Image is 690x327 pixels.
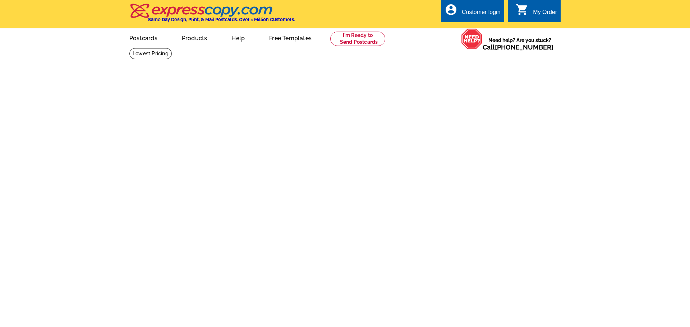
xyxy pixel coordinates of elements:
[461,28,483,50] img: help
[495,43,553,51] a: [PHONE_NUMBER]
[533,9,557,19] div: My Order
[129,9,295,22] a: Same Day Design, Print, & Mail Postcards. Over 1 Million Customers.
[148,17,295,22] h4: Same Day Design, Print, & Mail Postcards. Over 1 Million Customers.
[516,3,529,16] i: shopping_cart
[118,29,169,46] a: Postcards
[445,3,457,16] i: account_circle
[516,8,557,17] a: shopping_cart My Order
[483,43,553,51] span: Call
[445,8,501,17] a: account_circle Customer login
[220,29,256,46] a: Help
[462,9,501,19] div: Customer login
[483,37,557,51] span: Need help? Are you stuck?
[170,29,219,46] a: Products
[258,29,323,46] a: Free Templates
